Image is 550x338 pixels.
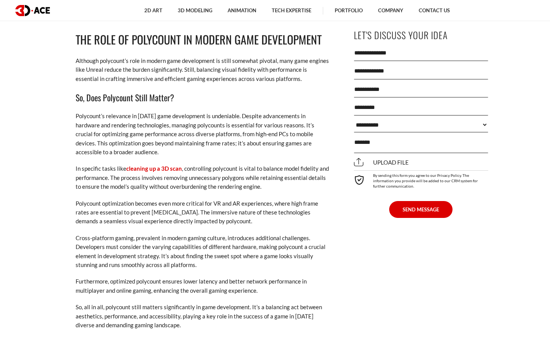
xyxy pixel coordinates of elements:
[76,31,329,49] h2: The Role of Polycount in Modern Game Development
[389,201,453,218] button: SEND MESSAGE
[76,112,329,157] p: Polycount’s relevance in [DATE] game development is undeniable. Despite advancements in hardware ...
[76,234,329,270] p: Cross-platform gaming, prevalent in modern gaming culture, introduces additional challenges. Deve...
[126,165,182,172] a: cleaning up a 3D scan
[354,26,488,44] p: Let's Discuss Your Idea
[354,170,488,189] div: By sending this form you agree to our Privacy Policy. The information you provide will be added t...
[76,199,329,226] p: Polycount optimization becomes even more critical for VR and AR experiences, where high frame rat...
[76,91,329,104] h3: So, Does Polycount Still Matter?
[354,159,409,166] span: Upload file
[76,303,329,330] p: So, all in all, polycount still matters significantly in game development. It’s a balancing act b...
[76,277,329,295] p: Furthermore, optimized polycount ensures lower latency and better network performance in multipla...
[76,164,329,191] p: In specific tasks like , controlling polycount is vital to balance model fidelity and performance...
[76,56,329,83] p: Although polycount’s role in modern game development is still somewhat pivotal, many game engines...
[15,5,50,16] img: logo dark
